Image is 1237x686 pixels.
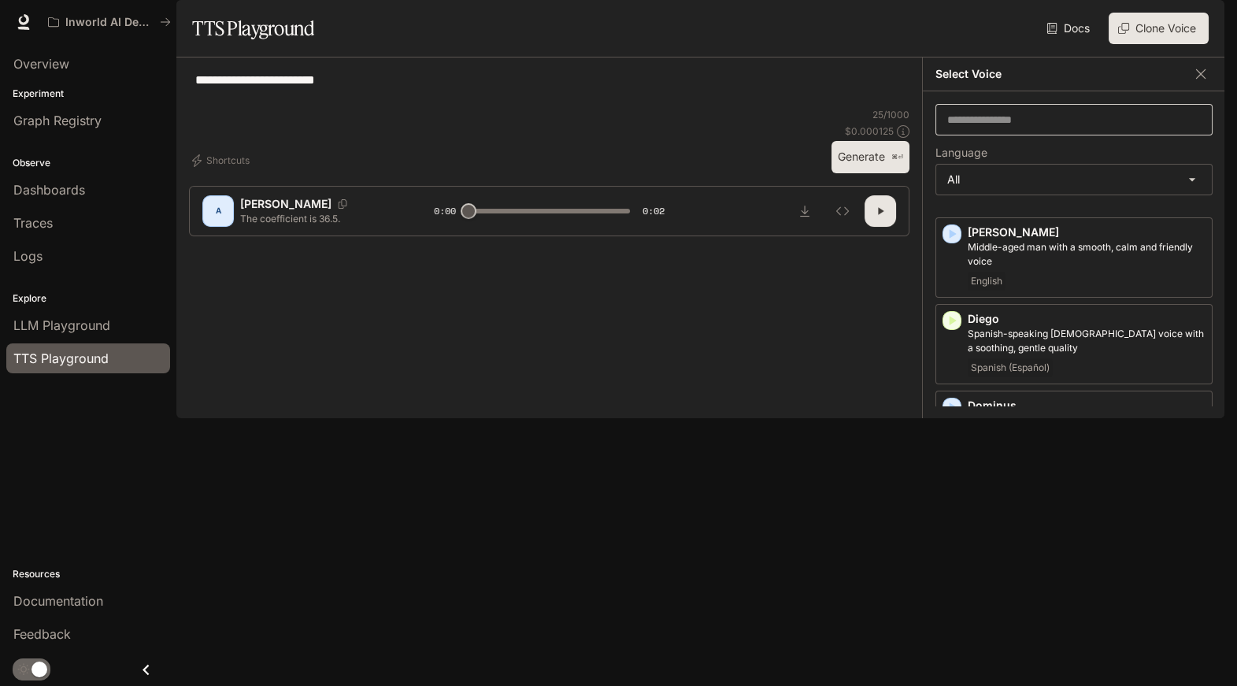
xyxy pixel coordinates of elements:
[41,6,178,38] button: All workspaces
[936,165,1212,195] div: All
[1109,13,1209,44] button: Clone Voice
[643,203,665,219] span: 0:02
[240,212,396,225] p: The coefficient is 36.5.
[192,13,314,44] h1: TTS Playground
[968,398,1206,413] p: Dominus
[968,311,1206,327] p: Diego
[331,199,354,209] button: Copy Voice ID
[891,153,903,162] p: ⌘⏎
[968,240,1206,269] p: Middle-aged man with a smooth, calm and friendly voice
[434,203,456,219] span: 0:00
[189,148,256,173] button: Shortcuts
[968,272,1006,291] span: English
[968,358,1053,377] span: Spanish (Español)
[240,196,331,212] p: [PERSON_NAME]
[872,108,909,121] p: 25 / 1000
[935,147,987,158] p: Language
[831,141,909,173] button: Generate⌘⏎
[827,195,858,227] button: Inspect
[789,195,820,227] button: Download audio
[845,124,894,138] p: $ 0.000125
[65,16,154,29] p: Inworld AI Demos
[1043,13,1096,44] a: Docs
[968,327,1206,355] p: Spanish-speaking male voice with a soothing, gentle quality
[206,198,231,224] div: A
[968,224,1206,240] p: [PERSON_NAME]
